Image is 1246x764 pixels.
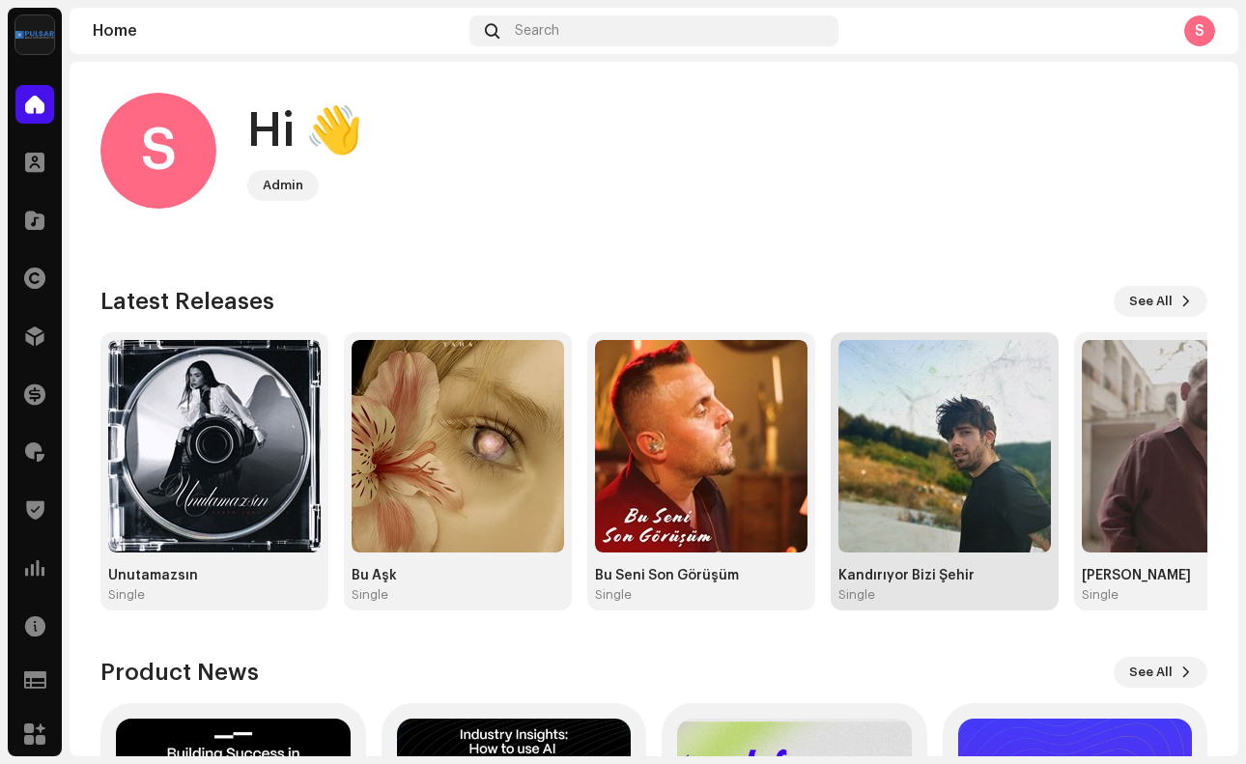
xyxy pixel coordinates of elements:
img: d59b4419-acde-417b-bedb-dc3cab8be0a8 [108,340,321,552]
h3: Product News [100,657,259,688]
div: Single [1082,587,1119,603]
div: S [1184,15,1215,46]
div: Single [838,587,875,603]
div: Single [108,587,145,603]
div: Kandırıyor Bizi Şehir [838,568,1051,583]
div: Admin [263,174,303,197]
div: Bu Seni Son Görüşüm [595,568,807,583]
span: See All [1129,282,1173,321]
button: See All [1114,286,1207,317]
div: Home [93,23,462,39]
img: af7208d9-5ddc-4ca0-be63-12b33fc44519 [595,340,807,552]
img: 100f2671-afdd-47c2-a7e8-123d3e77435b [352,340,564,552]
div: Bu Aşk [352,568,564,583]
div: Single [595,587,632,603]
button: See All [1114,657,1207,688]
span: Search [515,23,559,39]
div: Unutamazsın [108,568,321,583]
div: Hi 👋 [247,100,363,162]
img: 9cf37bc2-2144-4bbf-bb94-535d67f5dd20 [838,340,1051,552]
img: 1d4ab021-3d3a-477c-8d2a-5ac14ed14e8d [15,15,54,54]
div: S [100,93,216,209]
h3: Latest Releases [100,286,274,317]
div: Single [352,587,388,603]
span: See All [1129,653,1173,692]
